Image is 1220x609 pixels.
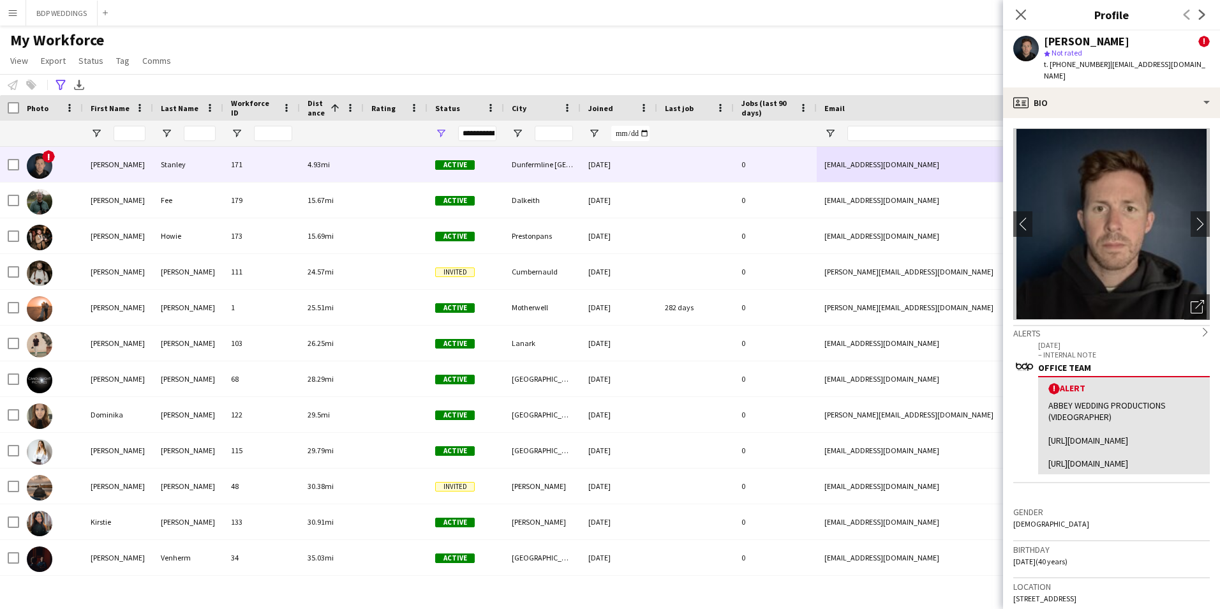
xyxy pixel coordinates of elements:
div: Alert [1048,382,1200,395]
span: 24.57mi [308,267,334,276]
a: Export [36,52,71,69]
input: Workforce ID Filter Input [254,126,292,141]
img: Martin Venherm [27,546,52,572]
div: 282 days [657,290,734,325]
span: Not rated [1052,48,1082,57]
button: Open Filter Menu [231,128,242,139]
span: 29.79mi [308,446,334,455]
div: [EMAIL_ADDRESS][DOMAIN_NAME] [817,218,1072,253]
button: Open Filter Menu [824,128,836,139]
div: [PERSON_NAME] [153,290,223,325]
span: 25.51mi [308,303,334,312]
div: [PERSON_NAME] [1044,36,1129,47]
span: [DATE] (40 years) [1013,557,1067,566]
div: [PERSON_NAME] [504,469,581,504]
span: Active [435,375,475,384]
div: 48 [223,469,300,504]
h3: Gender [1013,506,1210,518]
img: Dean Howie [27,225,52,250]
app-action-btn: Export XLSX [71,77,87,93]
div: [DATE] [581,147,657,182]
span: Comms [142,55,171,66]
h3: Location [1013,581,1210,592]
div: [DATE] [581,326,657,361]
div: 0 [734,361,817,396]
span: Rating [371,103,396,113]
div: [DATE] [581,397,657,432]
div: [PERSON_NAME] [504,504,581,539]
div: Venherm [153,540,223,575]
span: Email [824,103,845,113]
div: Dalkeith [504,183,581,218]
div: 111 [223,254,300,289]
span: 35.03mi [308,553,334,562]
input: Email Filter Input [847,126,1064,141]
span: First Name [91,103,130,113]
div: [PERSON_NAME] [83,290,153,325]
span: ! [1198,36,1210,47]
span: View [10,55,28,66]
div: 0 [734,254,817,289]
div: [PERSON_NAME] [153,469,223,504]
img: John Conway [27,260,52,286]
div: Alerts [1013,325,1210,339]
span: 29.5mi [308,410,330,419]
span: Active [435,232,475,241]
div: [PERSON_NAME] [153,433,223,468]
div: [DATE] [581,254,657,289]
span: 4.93mi [308,160,330,169]
div: 0 [734,540,817,575]
div: 103 [223,326,300,361]
div: 115 [223,433,300,468]
img: Connor McEwan [27,332,52,357]
div: [DATE] [581,290,657,325]
div: 0 [734,469,817,504]
span: Status [78,55,103,66]
div: [DATE] [581,433,657,468]
div: [EMAIL_ADDRESS][DOMAIN_NAME] [817,361,1072,396]
div: [GEOGRAPHIC_DATA] [504,540,581,575]
div: [PERSON_NAME] [83,361,153,396]
div: [PERSON_NAME] [153,326,223,361]
app-action-btn: Advanced filters [53,77,68,93]
div: [PERSON_NAME] [83,469,153,504]
span: 15.67mi [308,195,334,205]
span: Distance [308,98,325,117]
span: Active [435,339,475,349]
div: [GEOGRAPHIC_DATA] [504,433,581,468]
span: t. [PHONE_NUMBER] [1044,59,1110,69]
span: [DEMOGRAPHIC_DATA] [1013,519,1089,529]
div: [DATE] [581,361,657,396]
a: View [5,52,33,69]
div: Stanley [153,147,223,182]
div: [PERSON_NAME][EMAIL_ADDRESS][DOMAIN_NAME] [817,290,1072,325]
span: | [EMAIL_ADDRESS][DOMAIN_NAME] [1044,59,1205,80]
span: Jobs (last 90 days) [741,98,794,117]
span: Active [435,196,475,206]
div: 0 [734,290,817,325]
div: Dominika [83,397,153,432]
div: [PERSON_NAME] [83,218,153,253]
span: Active [435,553,475,563]
span: 28.29mi [308,374,334,384]
span: Active [435,160,475,170]
span: Export [41,55,66,66]
div: [PERSON_NAME] [153,504,223,539]
div: [PERSON_NAME] [153,397,223,432]
span: City [512,103,526,113]
span: 30.38mi [308,481,334,491]
div: Dunfermline [GEOGRAPHIC_DATA][PERSON_NAME], [GEOGRAPHIC_DATA] [504,147,581,182]
span: Active [435,410,475,420]
div: [EMAIL_ADDRESS][DOMAIN_NAME] [817,183,1072,218]
div: [GEOGRAPHIC_DATA] [504,397,581,432]
button: Open Filter Menu [91,128,102,139]
span: [STREET_ADDRESS] [1013,594,1076,603]
span: 15.69mi [308,231,334,241]
div: 0 [734,397,817,432]
img: Dominika Stadler [27,403,52,429]
div: 0 [734,218,817,253]
div: 34 [223,540,300,575]
span: Invited [435,482,475,492]
button: Open Filter Menu [512,128,523,139]
img: Craig Melville [27,475,52,500]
